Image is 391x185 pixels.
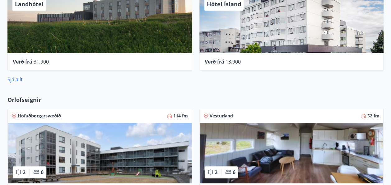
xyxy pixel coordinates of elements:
img: Paella dish [8,123,192,183]
span: 13.900 [226,58,241,65]
span: 6 [233,169,235,176]
span: Verð frá [13,58,32,65]
span: 6 [41,169,44,176]
span: Landhótel [15,0,44,8]
a: Sjá allt [7,76,23,83]
img: Paella dish [200,123,384,183]
span: Vesturland [210,113,233,119]
span: 2 [215,169,217,176]
span: 2 [23,169,26,176]
span: Höfuðborgarsvæðið [18,113,61,119]
span: 52 fm [367,113,379,119]
span: Verð frá [205,58,224,65]
span: 31.900 [34,58,49,65]
span: Orlofseignir [7,96,41,104]
span: 114 fm [173,113,188,119]
span: Hótel Ísland [207,0,241,8]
